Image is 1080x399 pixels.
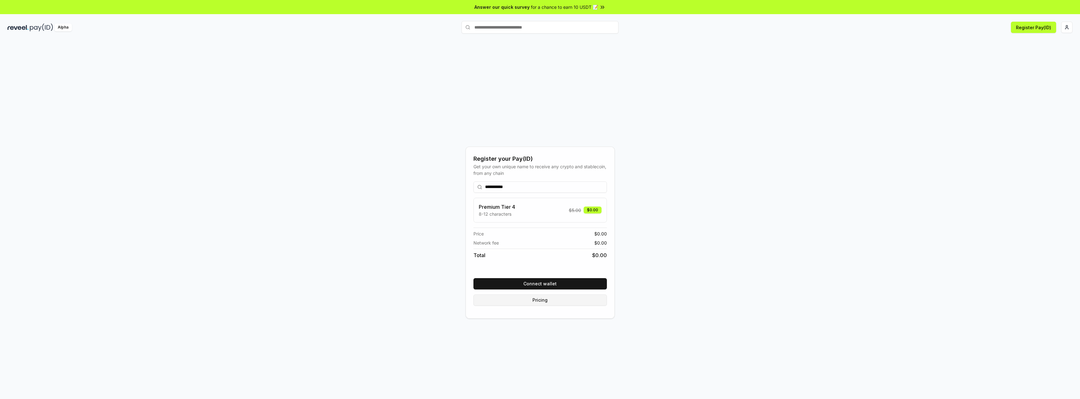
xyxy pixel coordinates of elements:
img: reveel_dark [8,24,29,31]
div: Alpha [54,24,72,31]
img: pay_id [30,24,53,31]
button: Register Pay(ID) [1011,22,1056,33]
span: $ 5.00 [569,207,581,213]
div: Register your Pay(ID) [473,154,607,163]
button: Pricing [473,294,607,306]
p: 8-12 characters [479,211,515,217]
button: Connect wallet [473,278,607,289]
h3: Premium Tier 4 [479,203,515,211]
div: $0.00 [584,207,602,213]
span: Answer our quick survey [474,4,530,10]
div: Get your own unique name to receive any crypto and stablecoin, from any chain [473,163,607,176]
span: for a chance to earn 10 USDT 📝 [531,4,598,10]
span: $ 0.00 [592,251,607,259]
span: Network fee [473,240,499,246]
span: Price [473,230,484,237]
span: Total [473,251,485,259]
span: $ 0.00 [594,230,607,237]
span: $ 0.00 [594,240,607,246]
